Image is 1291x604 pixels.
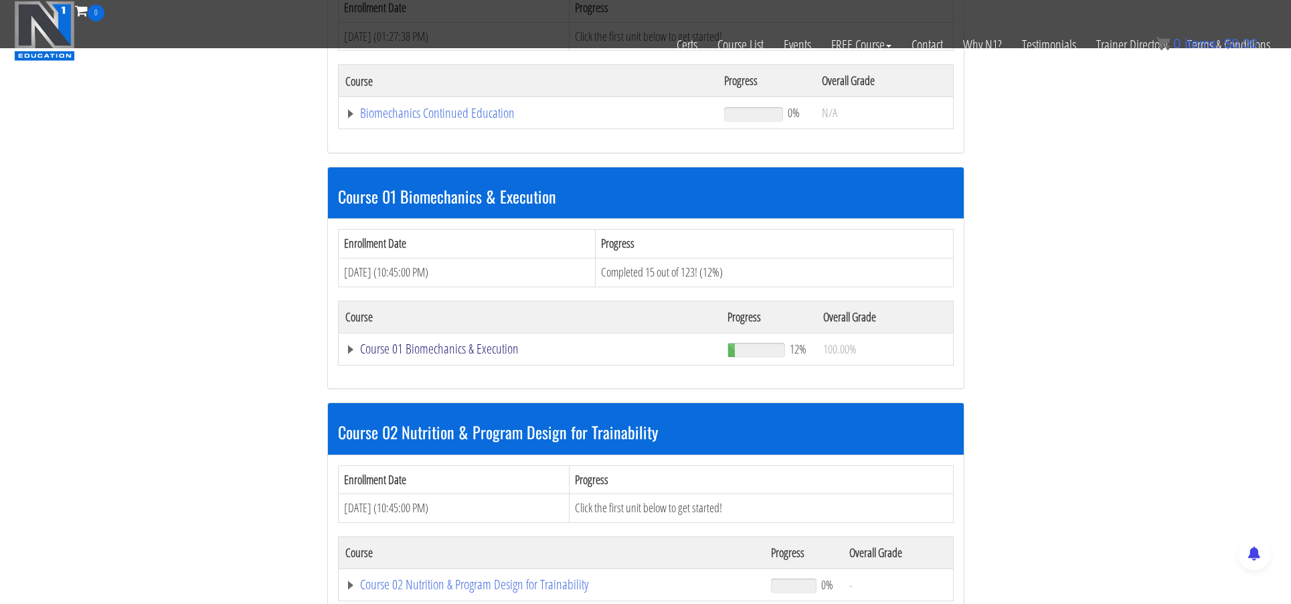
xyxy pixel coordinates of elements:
[790,342,806,356] span: 12%
[1224,36,1231,51] span: $
[1086,21,1177,68] a: Trainer Directory
[667,21,707,68] a: Certs
[338,230,595,258] th: Enrollment Date
[338,258,595,287] td: [DATE] (10:45:00 PM)
[821,577,833,592] span: 0%
[595,258,953,287] td: Completed 15 out of 123! (12%)
[721,301,816,333] th: Progress
[345,578,758,591] a: Course 02 Nutrition & Program Design for Trainability
[595,230,953,258] th: Progress
[764,536,842,569] th: Progress
[1185,36,1220,51] span: items:
[338,494,570,523] td: [DATE] (10:45:00 PM)
[815,97,953,129] td: N/A
[816,333,953,365] td: 100.00%
[338,536,764,569] th: Course
[821,21,901,68] a: FREE Course
[75,1,104,19] a: 0
[1224,36,1258,51] bdi: 0.00
[774,21,821,68] a: Events
[843,536,953,569] th: Overall Grade
[843,569,953,601] td: -
[816,301,953,333] th: Overall Grade
[88,5,104,21] span: 0
[901,21,953,68] a: Contact
[570,494,953,523] td: Click the first unit below to get started!
[1156,37,1170,50] img: icon11.png
[338,423,954,441] h3: Course 02 Nutrition & Program Design for Trainability
[345,342,715,356] a: Course 01 Biomechanics & Execution
[953,21,1012,68] a: Why N1?
[707,21,774,68] a: Course List
[815,65,953,97] th: Overall Grade
[1177,21,1280,68] a: Terms & Conditions
[717,65,814,97] th: Progress
[1173,36,1181,51] span: 0
[1156,36,1258,51] a: 0 items: $0.00
[788,105,800,120] span: 0%
[1012,21,1086,68] a: Testimonials
[338,465,570,494] th: Enrollment Date
[338,301,721,333] th: Course
[570,465,953,494] th: Progress
[338,187,954,205] h3: Course 01 Biomechanics & Execution
[14,1,75,61] img: n1-education
[345,106,711,120] a: Biomechanics Continued Education
[338,65,717,97] th: Course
